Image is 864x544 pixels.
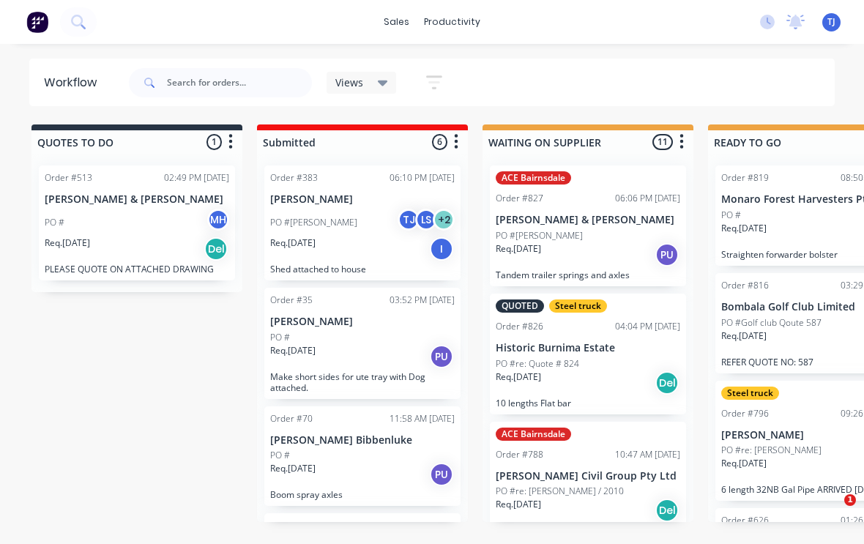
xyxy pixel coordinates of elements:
p: [PERSON_NAME] Civil Group Pty Ltd [496,470,680,482]
p: Req. [DATE] [721,222,767,235]
p: PO #[PERSON_NAME] [496,229,583,242]
span: 1 [844,494,856,506]
p: [PERSON_NAME] & [PERSON_NAME] [496,214,680,226]
div: Order #383 [270,171,318,185]
p: Req. [DATE] [270,462,316,475]
p: PO # [721,209,741,222]
p: PLEASE QUOTE ON ATTACHED DRAWING [45,264,229,275]
div: Order #70 [270,412,313,425]
div: productivity [417,11,488,33]
div: ACE BairnsdaleOrder #78810:47 AM [DATE][PERSON_NAME] Civil Group Pty LtdPO #re: [PERSON_NAME] / 2... [490,422,686,543]
p: Req. [DATE] [496,242,541,256]
div: Del [655,499,679,522]
div: 02:49 PM [DATE] [164,171,229,185]
p: [PERSON_NAME] [270,193,455,206]
p: Req. [DATE] [270,236,316,250]
span: TJ [827,15,835,29]
div: Order #513 [45,171,92,185]
p: PO #re: [PERSON_NAME] [721,444,822,457]
p: PO #re: Quote # 824 [496,357,579,370]
div: ACE Bairnsdale [496,171,571,185]
div: Order #51302:49 PM [DATE][PERSON_NAME] & [PERSON_NAME]PO #MHReq.[DATE]DelPLEASE QUOTE ON ATTACHED... [39,165,235,280]
div: Order #788 [496,448,543,461]
div: MH [207,209,229,231]
div: QUOTED [496,299,544,313]
div: PU [655,243,679,267]
iframe: Intercom live chat [814,494,849,529]
div: Del [655,371,679,395]
div: Order #38306:10 PM [DATE][PERSON_NAME]PO #[PERSON_NAME]TJLS+2Req.[DATE]IShed attached to house [264,165,461,280]
div: TJ [398,209,420,231]
p: Req. [DATE] [496,498,541,511]
span: Views [335,75,363,90]
div: Workflow [44,74,104,92]
p: [PERSON_NAME] [270,316,455,328]
p: PO #Golf club Qoute 587 [721,316,822,329]
div: 04:04 PM [DATE] [615,320,680,333]
div: Order #827 [496,192,543,205]
div: Order #109 [270,519,318,532]
input: Search for orders... [167,68,312,97]
div: 11:58 AM [DATE] [390,412,455,425]
div: Order #3503:52 PM [DATE][PERSON_NAME]PO #Req.[DATE]PUMake short sides for ute tray with Dog attac... [264,288,461,399]
div: 10:47 AM [DATE] [615,448,680,461]
p: PO # [270,331,290,344]
p: Req. [DATE] [721,329,767,343]
p: PO #[PERSON_NAME] [270,216,357,229]
div: QUOTEDSteel truckOrder #82604:04 PM [DATE]Historic Burnima EstatePO #re: Quote # 824Req.[DATE]Del... [490,294,686,414]
div: Order #819 [721,171,769,185]
p: PO # [45,216,64,229]
p: 10 lengths Flat bar [496,398,680,409]
p: Tandem trailer springs and axles [496,269,680,280]
div: 10:36 AM [DATE] [390,519,455,532]
div: Order #7011:58 AM [DATE][PERSON_NAME] BibbenlukePO #Req.[DATE]PUBoom spray axles [264,406,461,507]
div: Order #35 [270,294,313,307]
p: [PERSON_NAME] Bibbenluke [270,434,455,447]
div: PU [430,463,453,486]
p: Req. [DATE] [496,370,541,384]
div: 06:10 PM [DATE] [390,171,455,185]
div: Order #626 [721,514,769,527]
div: PU [430,345,453,368]
div: + 2 [433,209,455,231]
div: 03:52 PM [DATE] [390,294,455,307]
div: Order #826 [496,320,543,333]
div: sales [376,11,417,33]
p: PO # [270,449,290,462]
div: I [430,237,453,261]
div: Steel truck [549,299,607,313]
div: 06:06 PM [DATE] [615,192,680,205]
p: [PERSON_NAME] & [PERSON_NAME] [45,193,229,206]
div: Del [204,237,228,261]
div: LS [415,209,437,231]
p: Historic Burnima Estate [496,342,680,354]
div: Order #816 [721,279,769,292]
p: Req. [DATE] [721,457,767,470]
p: Req. [DATE] [45,236,90,250]
img: Factory [26,11,48,33]
p: Boom spray axles [270,489,455,500]
p: PO #re: [PERSON_NAME] / 2010 [496,485,624,498]
p: Make short sides for ute tray with Dog attached. [270,371,455,393]
div: Steel truck [721,387,779,400]
p: Shed attached to house [270,264,455,275]
p: Req. [DATE] [270,344,316,357]
div: ACE BairnsdaleOrder #82706:06 PM [DATE][PERSON_NAME] & [PERSON_NAME]PO #[PERSON_NAME]Req.[DATE]PU... [490,165,686,286]
div: ACE Bairnsdale [496,428,571,441]
div: Order #796 [721,407,769,420]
